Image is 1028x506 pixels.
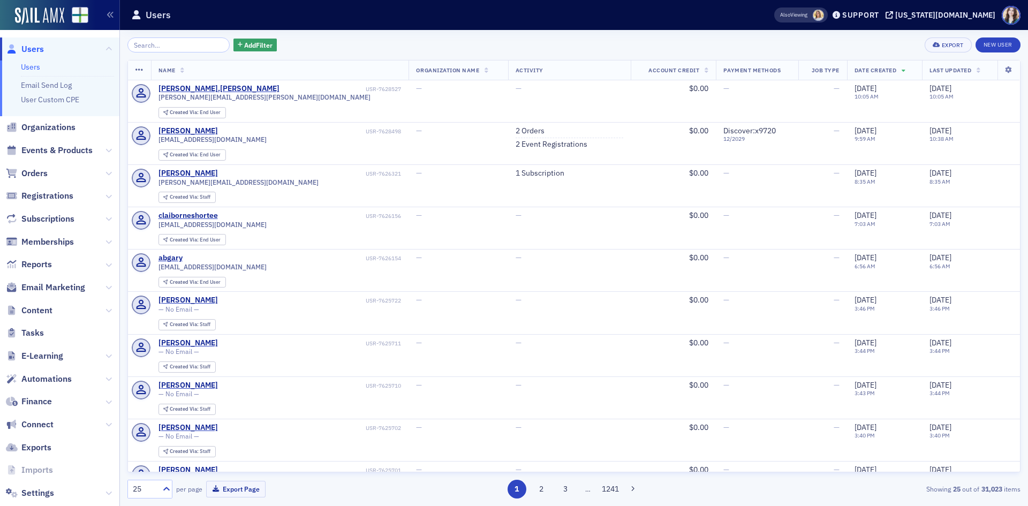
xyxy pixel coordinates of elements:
[895,10,995,20] div: [US_STATE][DOMAIN_NAME]
[780,11,807,19] span: Viewing
[834,380,840,390] span: —
[886,11,999,19] button: [US_STATE][DOMAIN_NAME]
[689,422,708,432] span: $0.00
[416,465,422,474] span: —
[929,389,950,397] time: 3:44 PM
[158,390,199,398] span: — No Email —
[6,327,44,339] a: Tasks
[723,126,776,135] span: Discover : x9720
[6,305,52,316] a: Content
[929,347,950,354] time: 3:44 PM
[723,168,729,178] span: —
[158,84,279,94] div: [PERSON_NAME].[PERSON_NAME]
[170,193,200,200] span: Created Via :
[6,190,73,202] a: Registrations
[220,170,401,177] div: USR-7626321
[855,168,876,178] span: [DATE]
[723,295,729,305] span: —
[170,280,221,285] div: End User
[158,423,218,433] div: [PERSON_NAME]
[855,305,875,312] time: 3:46 PM
[723,84,729,93] span: —
[158,338,218,348] a: [PERSON_NAME]
[689,295,708,305] span: $0.00
[730,484,1021,494] div: Showing out of items
[158,178,319,186] span: [PERSON_NAME][EMAIL_ADDRESS][DOMAIN_NAME]
[6,282,85,293] a: Email Marketing
[158,432,199,440] span: — No Email —
[834,210,840,220] span: —
[689,253,708,262] span: $0.00
[220,382,401,389] div: USR-7625710
[416,422,422,432] span: —
[158,107,226,118] div: Created Via: End User
[6,168,48,179] a: Orders
[170,194,210,200] div: Staff
[855,178,875,185] time: 8:35 AM
[158,319,216,330] div: Created Via: Staff
[516,210,521,220] span: —
[6,350,63,362] a: E-Learning
[855,389,875,397] time: 3:43 PM
[158,263,267,271] span: [EMAIL_ADDRESS][DOMAIN_NAME]
[6,213,74,225] a: Subscriptions
[516,338,521,348] span: —
[929,220,950,228] time: 7:03 AM
[855,338,876,348] span: [DATE]
[516,253,521,262] span: —
[723,465,729,474] span: —
[723,135,790,142] span: 12 / 2029
[158,169,218,178] a: [PERSON_NAME]
[170,406,210,412] div: Staff
[416,295,422,305] span: —
[184,255,401,262] div: USR-7626154
[170,363,200,370] span: Created Via :
[6,396,52,407] a: Finance
[855,93,879,100] time: 10:05 AM
[951,484,962,494] strong: 25
[689,465,708,474] span: $0.00
[516,465,521,474] span: —
[834,338,840,348] span: —
[6,487,54,499] a: Settings
[158,348,199,356] span: — No Email —
[508,480,526,499] button: 1
[855,422,876,432] span: [DATE]
[21,259,52,270] span: Reports
[158,221,267,229] span: [EMAIL_ADDRESS][DOMAIN_NAME]
[834,295,840,305] span: —
[158,234,226,245] div: Created Via: End User
[929,66,971,74] span: Last Updated
[170,364,210,370] div: Staff
[158,253,183,263] a: abgary
[72,7,88,24] img: SailAMX
[220,425,401,432] div: USR-7625702
[21,487,54,499] span: Settings
[21,464,53,476] span: Imports
[942,42,964,48] div: Export
[855,432,875,439] time: 3:40 PM
[929,295,951,305] span: [DATE]
[170,405,200,412] span: Created Via :
[834,126,840,135] span: —
[855,66,896,74] span: Date Created
[158,126,218,136] a: [PERSON_NAME]
[21,122,75,133] span: Organizations
[6,419,54,431] a: Connect
[855,380,876,390] span: [DATE]
[170,109,200,116] span: Created Via :
[21,373,72,385] span: Automations
[146,9,171,21] h1: Users
[723,253,729,262] span: —
[516,295,521,305] span: —
[220,128,401,135] div: USR-7628498
[929,93,954,100] time: 10:05 AM
[233,39,277,52] button: AddFilter
[416,380,422,390] span: —
[21,350,63,362] span: E-Learning
[170,449,210,455] div: Staff
[556,480,575,499] button: 3
[6,259,52,270] a: Reports
[133,484,156,495] div: 25
[516,169,564,178] a: 1 Subscription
